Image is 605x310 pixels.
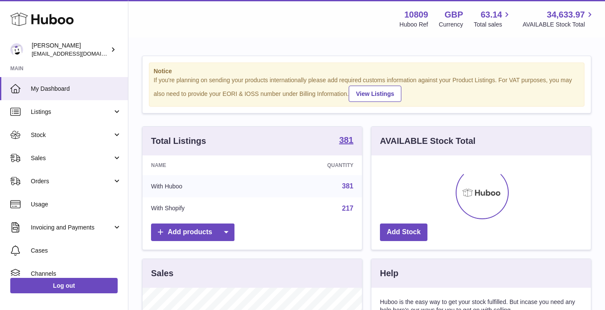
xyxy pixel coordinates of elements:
span: 63.14 [480,9,502,21]
strong: 381 [339,136,353,144]
a: View Listings [349,86,401,102]
h3: Total Listings [151,135,206,147]
span: Orders [31,177,113,185]
span: Cases [31,247,122,255]
a: 381 [339,136,353,146]
strong: Notice [154,67,580,75]
span: Usage [31,200,122,209]
td: With Huboo [142,175,261,197]
h3: Sales [151,268,173,279]
th: Name [142,155,261,175]
span: Sales [31,154,113,162]
strong: GBP [445,9,463,21]
div: Huboo Ref [400,21,428,29]
span: [EMAIL_ADDRESS][DOMAIN_NAME] [32,50,126,57]
h3: Help [380,268,398,279]
a: 63.14 Total sales [474,9,512,29]
a: 381 [342,182,353,190]
span: Invoicing and Payments [31,224,113,232]
span: Listings [31,108,113,116]
span: Stock [31,131,113,139]
a: Add products [151,224,234,241]
span: Channels [31,270,122,278]
img: shop@ballersingod.com [10,43,23,56]
div: [PERSON_NAME] [32,42,109,58]
a: Log out [10,278,118,293]
strong: 10809 [404,9,428,21]
th: Quantity [261,155,362,175]
td: With Shopify [142,197,261,220]
span: My Dashboard [31,85,122,93]
span: AVAILABLE Stock Total [522,21,595,29]
span: 34,633.97 [547,9,585,21]
span: Total sales [474,21,512,29]
h3: AVAILABLE Stock Total [380,135,475,147]
div: If you're planning on sending your products internationally please add required customs informati... [154,76,580,102]
div: Currency [439,21,463,29]
a: 34,633.97 AVAILABLE Stock Total [522,9,595,29]
a: 217 [342,205,353,212]
a: Add Stock [380,224,427,241]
